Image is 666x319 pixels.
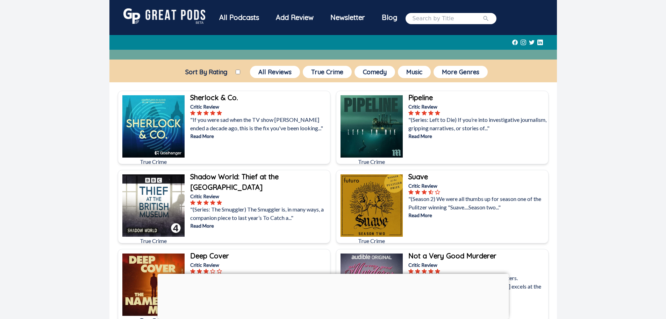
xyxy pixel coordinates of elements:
[408,182,547,189] p: Critic Review
[413,14,482,23] input: Search by Title
[408,172,428,181] b: Suave
[408,251,496,260] b: Not a Very Good Murderer
[122,254,185,316] img: Deep Cover
[157,274,509,317] iframe: Advertisement
[336,170,549,243] a: SuaveTrue CrimeSuaveCritic Review"(Season 2) We were all thumbs up for season one of the Pulitzer...
[190,132,329,140] p: Read More
[190,205,329,222] p: "(Series: The Smuggler) The Smuggler is, in many ways, a companion piece to last year’s To Catch ...
[408,195,547,211] p: "(Season 2) We were all thumbs up for season one of the Pulitzer winning "Suave....Season two..."
[190,261,329,269] p: Critic Review
[190,172,279,192] b: Shadow World: Thief at the [GEOGRAPHIC_DATA]
[303,66,352,78] button: True Crime
[396,64,432,79] a: Music
[341,158,403,166] p: True Crime
[190,103,329,110] p: Critic Review
[353,64,396,79] a: Comedy
[322,8,373,27] div: Newsletter
[408,211,547,219] p: Read More
[408,93,433,102] b: Pipeline
[190,193,329,200] p: Critic Review
[122,174,185,237] img: Shadow World: Thief at the British Museum
[301,64,353,79] a: True Crime
[249,64,301,79] a: All Reviews
[398,66,431,78] button: Music
[408,116,547,132] p: "(Series: Left to Die) If you’re into investigative journalism, gripping narratives, or stories o...
[408,261,547,269] p: Critic Review
[122,95,185,158] img: Sherlock & Co.
[118,170,330,243] a: Shadow World: Thief at the British MuseumTrue CrimeShadow World: Thief at the [GEOGRAPHIC_DATA]Cr...
[341,237,403,245] p: True Crime
[177,68,236,76] label: Sort By Rating
[434,66,488,78] button: More Genres
[190,251,229,260] b: Deep Cover
[355,66,395,78] button: Comedy
[211,8,267,28] a: All Podcasts
[190,222,329,229] p: Read More
[122,237,185,245] p: True Crime
[190,116,329,132] p: "If you were sad when the TV show [PERSON_NAME] ended a decade ago, this is the fix you've been l...
[322,8,373,28] a: Newsletter
[118,91,330,164] a: Sherlock & Co.True CrimeSherlock & Co.Critic Review"If you were sad when the TV show [PERSON_NAME...
[123,8,205,24] img: GreatPods
[408,132,547,140] p: Read More
[190,93,238,102] b: Sherlock & Co.
[373,8,406,27] a: Blog
[408,103,547,110] p: Critic Review
[122,158,185,166] p: True Crime
[336,91,549,164] a: PipelineTrue CrimePipelineCritic Review"(Series: Left to Die) If you’re into investigative journa...
[267,8,322,27] a: Add Review
[211,8,267,27] div: All Podcasts
[341,254,403,316] img: Not a Very Good Murderer
[341,95,403,158] img: Pipeline
[250,66,300,78] button: All Reviews
[341,174,403,237] img: Suave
